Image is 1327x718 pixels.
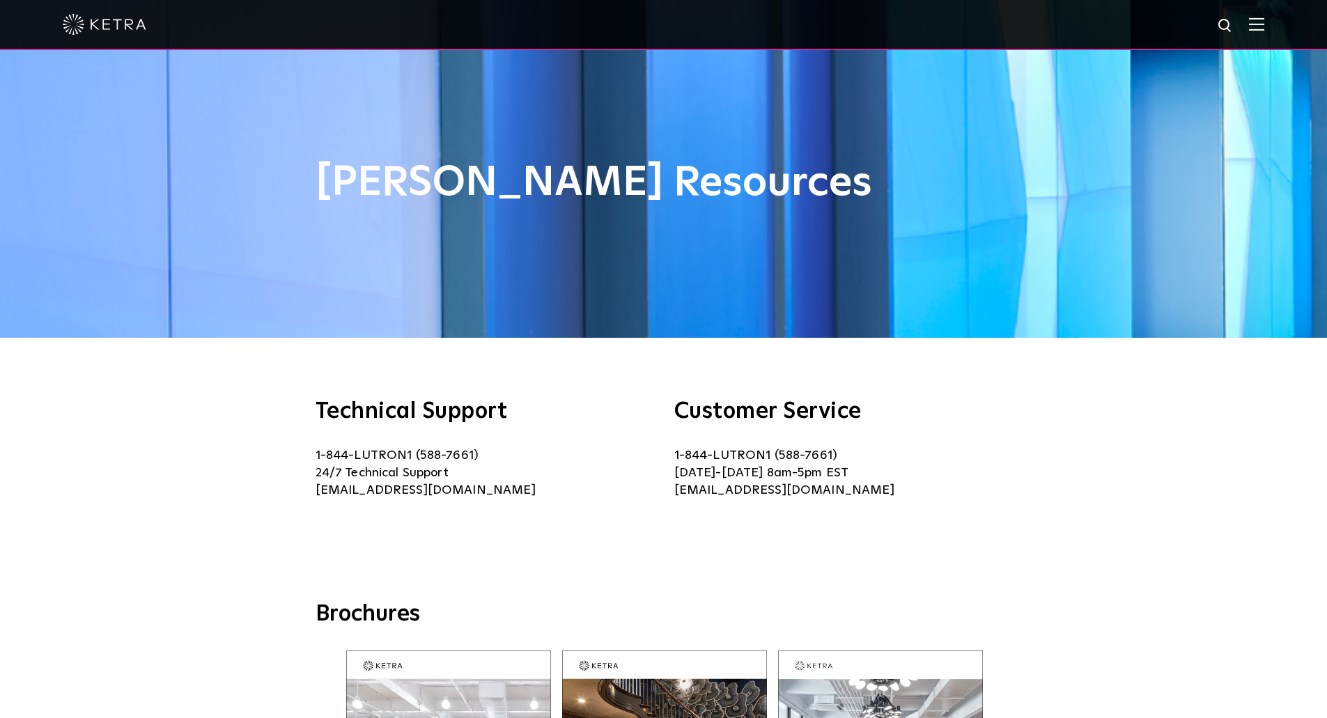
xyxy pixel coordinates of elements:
h3: Customer Service [674,400,1012,423]
h1: [PERSON_NAME] Resources [316,160,1012,206]
img: Hamburger%20Nav.svg [1249,17,1264,31]
p: 1-844-LUTRON1 (588-7661) [DATE]-[DATE] 8am-5pm EST [EMAIL_ADDRESS][DOMAIN_NAME] [674,447,1012,499]
p: 1-844-LUTRON1 (588-7661) 24/7 Technical Support [316,447,653,499]
img: search icon [1217,17,1234,35]
h3: Brochures [316,600,1012,630]
img: ketra-logo-2019-white [63,14,146,35]
a: [EMAIL_ADDRESS][DOMAIN_NAME] [316,484,536,497]
h3: Technical Support [316,400,653,423]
